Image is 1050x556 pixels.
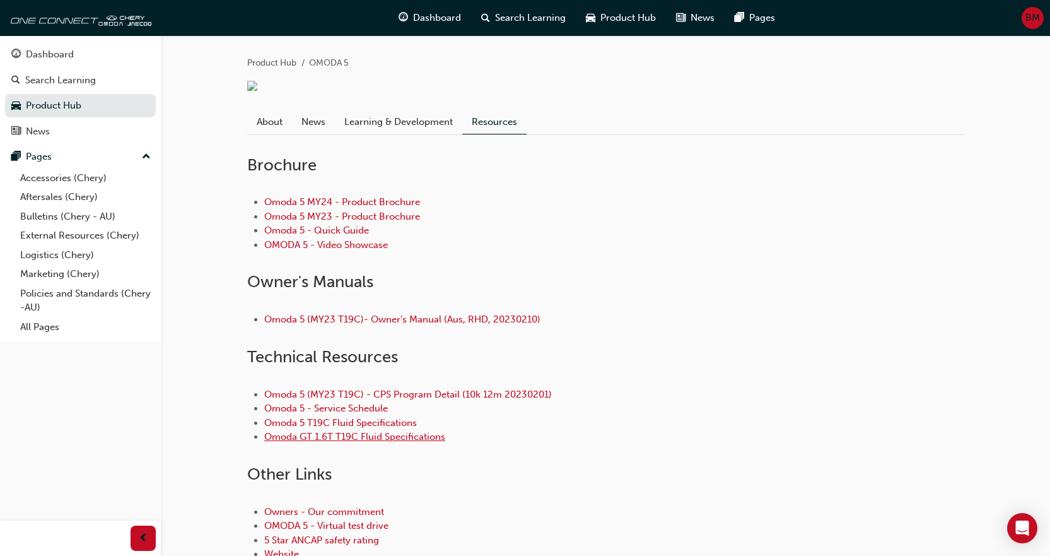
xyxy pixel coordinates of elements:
[576,5,666,31] a: car-iconProduct Hub
[15,207,156,227] a: Bulletins (Chery - AU)
[725,5,785,31] a: pages-iconPages
[264,314,540,325] a: Omoda 5 (MY23 T19C)- Owner's Manual (Aus, RHD, 20230210)
[495,11,566,25] span: Search Learning
[247,272,964,292] h2: Owner ' s Manuals
[15,317,156,337] a: All Pages
[15,187,156,207] a: Aftersales (Chery)
[247,155,964,175] h2: Brochure
[5,40,156,145] button: DashboardSearch LearningProduct HubNews
[5,69,156,92] a: Search Learning
[264,225,369,236] a: Omoda 5 - Quick Guide
[5,94,156,117] a: Product Hub
[691,11,715,25] span: News
[15,284,156,317] a: Policies and Standards (Chery -AU)
[666,5,725,31] a: news-iconNews
[399,10,408,26] span: guage-icon
[1025,11,1040,25] span: BM
[5,120,156,143] a: News
[5,145,156,169] button: Pages
[586,10,595,26] span: car-icon
[26,150,52,164] div: Pages
[264,535,379,546] a: 5 Star ANCAP safety rating
[264,211,420,222] a: Omoda 5 MY23 - Product Brochure
[388,5,471,31] a: guage-iconDashboard
[11,100,21,112] span: car-icon
[335,110,462,134] a: Learning & Development
[462,110,527,134] a: Resources
[6,5,151,30] img: oneconnect
[5,43,156,66] a: Dashboard
[264,239,388,251] a: OMODA 5 - Video Showcase
[11,49,21,61] span: guage-icon
[11,75,20,86] span: search-icon
[247,57,296,68] a: Product Hub
[264,196,420,208] a: Omoda 5 MY24 - Product Brochure
[264,506,384,518] a: Owners - Our commitment
[15,264,156,284] a: Marketing (Chery)
[139,531,148,547] span: prev-icon
[11,151,21,163] span: pages-icon
[413,11,461,25] span: Dashboard
[15,245,156,265] a: Logistics (Chery)
[247,81,257,91] img: 465bd4dd-7adf-4183-8c4b-963b74a2ed71.png
[15,226,156,245] a: External Resources (Chery)
[749,11,775,25] span: Pages
[247,464,964,485] h2: Other Links
[264,417,417,429] a: Omoda 5 T19C Fluid Specifications
[26,47,74,62] div: Dashboard
[26,124,50,139] div: News
[264,403,388,414] a: Omoda 5 - Service Schedule
[264,389,552,400] a: Omoda 5 (MY23 T19C) - CPS Program Detail (10k 12m 20230201)
[247,347,964,367] h2: Technical Resources
[676,10,685,26] span: news-icon
[15,169,156,188] a: Accessories (Chery)
[11,126,21,138] span: news-icon
[471,5,576,31] a: search-iconSearch Learning
[264,520,388,531] a: OMODA 5 - Virtual test drive
[309,56,349,71] li: OMODA 5
[247,110,292,134] a: About
[1007,513,1037,543] div: Open Intercom Messenger
[481,10,490,26] span: search-icon
[292,110,335,134] a: News
[600,11,656,25] span: Product Hub
[735,10,744,26] span: pages-icon
[142,149,151,165] span: up-icon
[264,431,445,442] a: Omoda GT 1.6T T19C Fluid Specifications
[1022,7,1044,29] button: BM
[25,73,96,88] div: Search Learning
